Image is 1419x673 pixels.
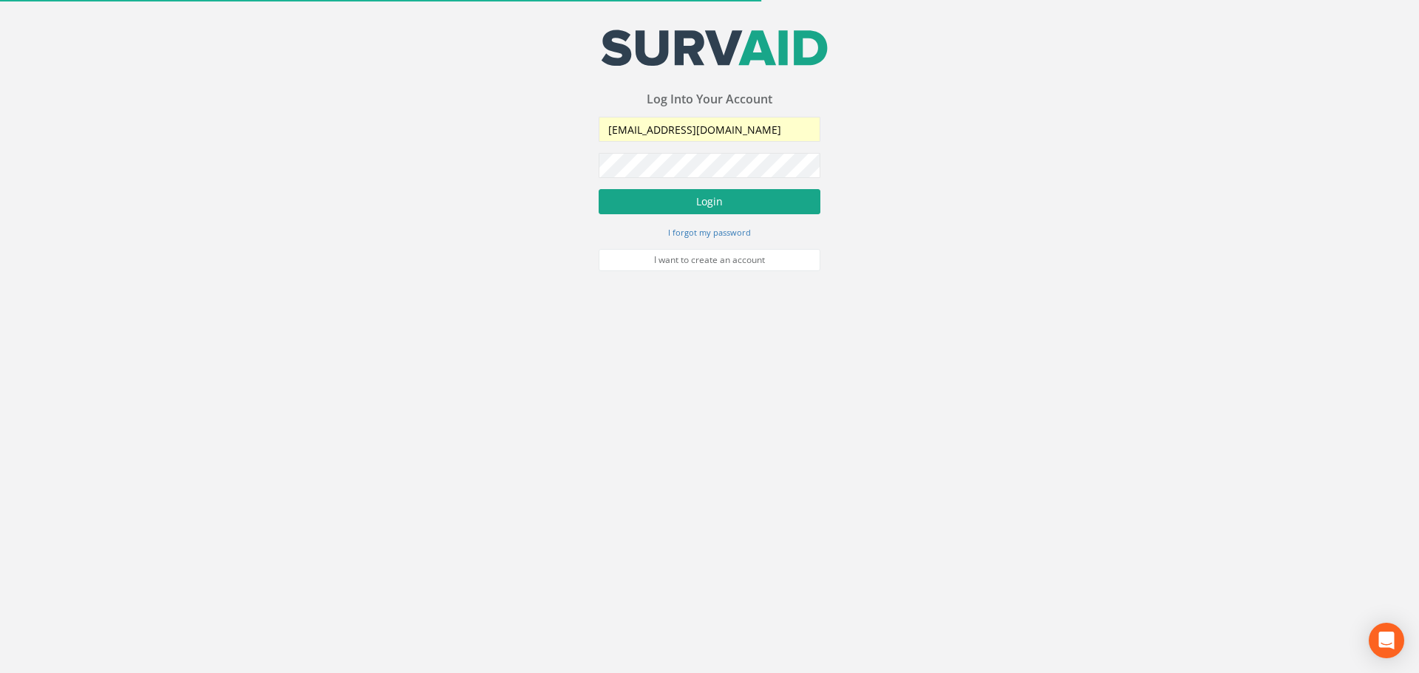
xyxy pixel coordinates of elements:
[599,249,820,271] a: I want to create an account
[668,225,751,239] a: I forgot my password
[668,227,751,238] small: I forgot my password
[599,93,820,106] h3: Log Into Your Account
[1369,623,1404,658] div: Open Intercom Messenger
[599,189,820,214] button: Login
[599,117,820,142] input: Email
